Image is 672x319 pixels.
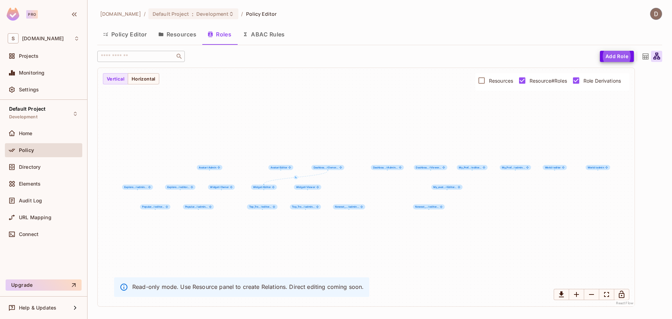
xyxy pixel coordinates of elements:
[19,53,38,59] span: Projects
[202,26,237,43] button: Roles
[196,205,198,208] span: #
[371,165,404,170] span: Dashboard#Admin
[167,186,189,188] span: editor...
[554,289,629,300] div: Small button group
[185,205,198,208] span: Popular...
[199,166,216,169] span: Admin
[262,186,264,189] span: #
[415,206,439,208] span: editor...
[185,206,208,208] span: admin...
[415,205,429,208] span: Newest_...
[122,185,153,189] span: Explore_Avatar#admin
[600,51,634,62] button: Add Role
[19,305,56,311] span: Help & Updates
[502,166,515,169] span: My_Prof...
[167,186,180,189] span: Explore...
[208,185,235,189] div: Widget#Owner
[142,206,164,208] span: editor...
[197,165,222,170] span: Avatar#Admin
[586,165,610,170] span: World#admin
[124,186,137,189] span: Explore...
[500,165,531,170] span: My_Profile#admin
[414,165,447,170] div: Dashboard#Viewer
[237,26,290,43] button: ABAC Rules
[303,205,305,208] span: #
[241,11,243,17] li: /
[19,231,38,237] span: Connect
[264,171,328,184] g: Edge from Dashboard#Owner to Widget#Editor
[271,166,287,169] span: Editor
[19,198,42,203] span: Audit Log
[588,166,596,169] span: World
[165,185,195,189] span: Explore_Avatar#editor
[19,181,41,187] span: Elements
[199,166,208,169] span: Avatar
[616,301,633,305] a: React Flow attribution
[247,204,277,209] div: Top_Trending#editor
[278,166,280,169] span: #
[431,185,463,189] span: My_avatar#Editor
[314,166,328,169] span: Dashboa...
[26,10,38,19] div: Pro
[373,166,388,169] span: Dashboa...
[348,205,350,208] span: #
[552,166,554,169] span: #
[271,166,280,169] span: Avatar
[140,204,170,209] div: Popular_Avatars#editor
[19,147,34,153] span: Policy
[97,26,153,43] button: Policy Editor
[542,165,567,170] span: World#editor
[459,166,472,169] span: My_Prof...
[19,70,45,76] span: Monitoring
[311,165,344,170] span: Dashboard#Owner
[183,204,214,209] span: Popular_Avatars#admin
[210,186,220,189] span: Widget
[124,186,147,188] span: admin...
[290,204,321,209] span: Top_Trending#admin
[413,204,445,209] span: Newest_Avatars#editor
[103,73,128,84] button: Vertical
[268,165,293,170] span: Avatar#Editor
[253,186,271,188] span: Editor
[314,166,338,169] span: Owner...
[100,11,141,17] span: the active workspace
[545,166,554,169] span: World
[554,289,569,300] button: Download graph as image
[22,36,64,41] span: Workspace: savameta.com
[19,131,33,136] span: Home
[210,186,229,188] span: Owner
[132,283,364,291] p: Read-only mode. Use Resource panel to create Relations. Direct editing coming soon.
[19,164,41,170] span: Directory
[530,77,567,84] span: Resource#Roles
[433,186,456,188] span: Editor...
[446,186,447,189] span: #
[502,166,525,169] span: admin...
[153,205,155,208] span: #
[457,165,488,170] span: My_Profile#editor
[584,289,599,300] button: Zoom Out
[294,185,321,189] span: Widget#Viewer
[219,186,221,189] span: #
[513,166,515,169] span: #
[249,205,262,208] span: Top_Tre...
[335,206,359,208] span: admin...
[103,73,159,84] div: Small button group
[6,279,82,291] button: Upgrade
[595,166,597,169] span: #
[296,186,307,189] span: Widget
[261,205,262,208] span: #
[583,77,621,84] span: Role Derivations
[650,8,662,20] img: Dat Nghiem Quoc
[433,186,447,189] span: My_avat...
